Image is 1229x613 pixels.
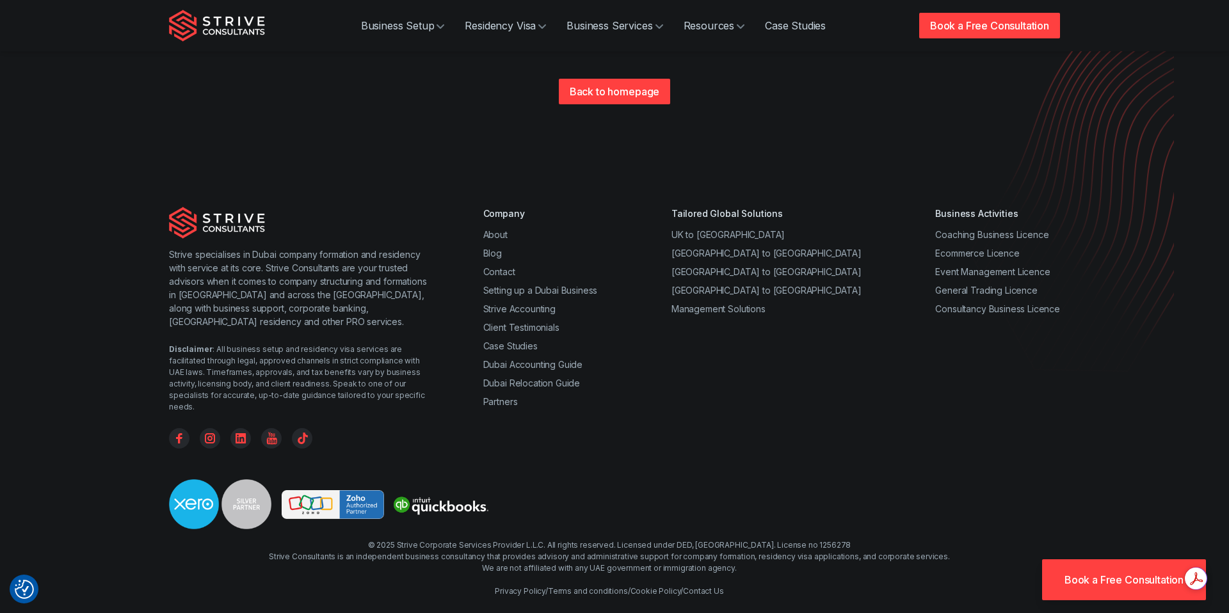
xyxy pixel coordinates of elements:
[671,229,785,240] a: UK to [GEOGRAPHIC_DATA]
[683,586,723,596] a: Contact Us
[483,359,582,370] a: Dubai Accounting Guide
[261,428,282,449] a: YouTube
[483,340,538,351] a: Case Studies
[15,580,34,599] button: Consent Preferences
[483,322,559,333] a: Client Testimonials
[169,344,432,413] div: : All business setup and residency visa services are facilitated through legal, approved channels...
[269,539,950,597] div: © 2025 Strive Corporate Services Provider L.L.C. All rights reserved. Licensed under DED, [GEOGRA...
[671,266,862,277] a: [GEOGRAPHIC_DATA] to [GEOGRAPHIC_DATA]
[919,13,1060,38] a: Book a Free Consultation
[631,586,681,596] a: Cookie Policy
[559,79,670,104] a: Back to homepage
[200,428,220,449] a: Instagram
[673,13,755,38] a: Resources
[935,303,1060,314] a: Consultancy Business Licence
[935,266,1050,277] a: Event Management Licence
[282,490,384,519] img: Strive is a Zoho Partner
[169,207,265,239] img: Strive Consultants
[935,248,1019,259] a: Ecommerce Licence
[483,207,598,220] div: Company
[556,13,673,38] a: Business Services
[169,479,271,529] img: Strive is a Xero Silver Partner
[935,285,1037,296] a: General Trading Licence
[483,396,518,407] a: Partners
[495,586,545,596] a: Privacy Policy
[671,207,862,220] div: Tailored Global Solutions
[389,491,492,519] img: Strive is a quickbooks Partner
[483,303,556,314] a: Strive Accounting
[483,266,515,277] a: Contact
[935,207,1060,220] div: Business Activities
[483,248,502,259] a: Blog
[230,428,251,449] a: Linkedin
[351,13,455,38] a: Business Setup
[671,303,766,314] a: Management Solutions
[169,10,265,42] img: Strive Consultants
[454,13,556,38] a: Residency Visa
[483,378,580,388] a: Dubai Relocation Guide
[169,428,189,449] a: Facebook
[1042,559,1206,600] a: Book a Free Consultation
[15,580,34,599] img: Revisit consent button
[671,248,862,259] a: [GEOGRAPHIC_DATA] to [GEOGRAPHIC_DATA]
[169,344,213,354] strong: Disclaimer
[483,229,508,240] a: About
[935,229,1048,240] a: Coaching Business Licence
[292,428,312,449] a: TikTok
[169,248,432,328] p: Strive specialises in Dubai company formation and residency with service at its core. Strive Cons...
[755,13,836,38] a: Case Studies
[671,285,862,296] a: [GEOGRAPHIC_DATA] to [GEOGRAPHIC_DATA]
[483,285,598,296] a: Setting up a Dubai Business
[548,586,628,596] a: Terms and conditions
